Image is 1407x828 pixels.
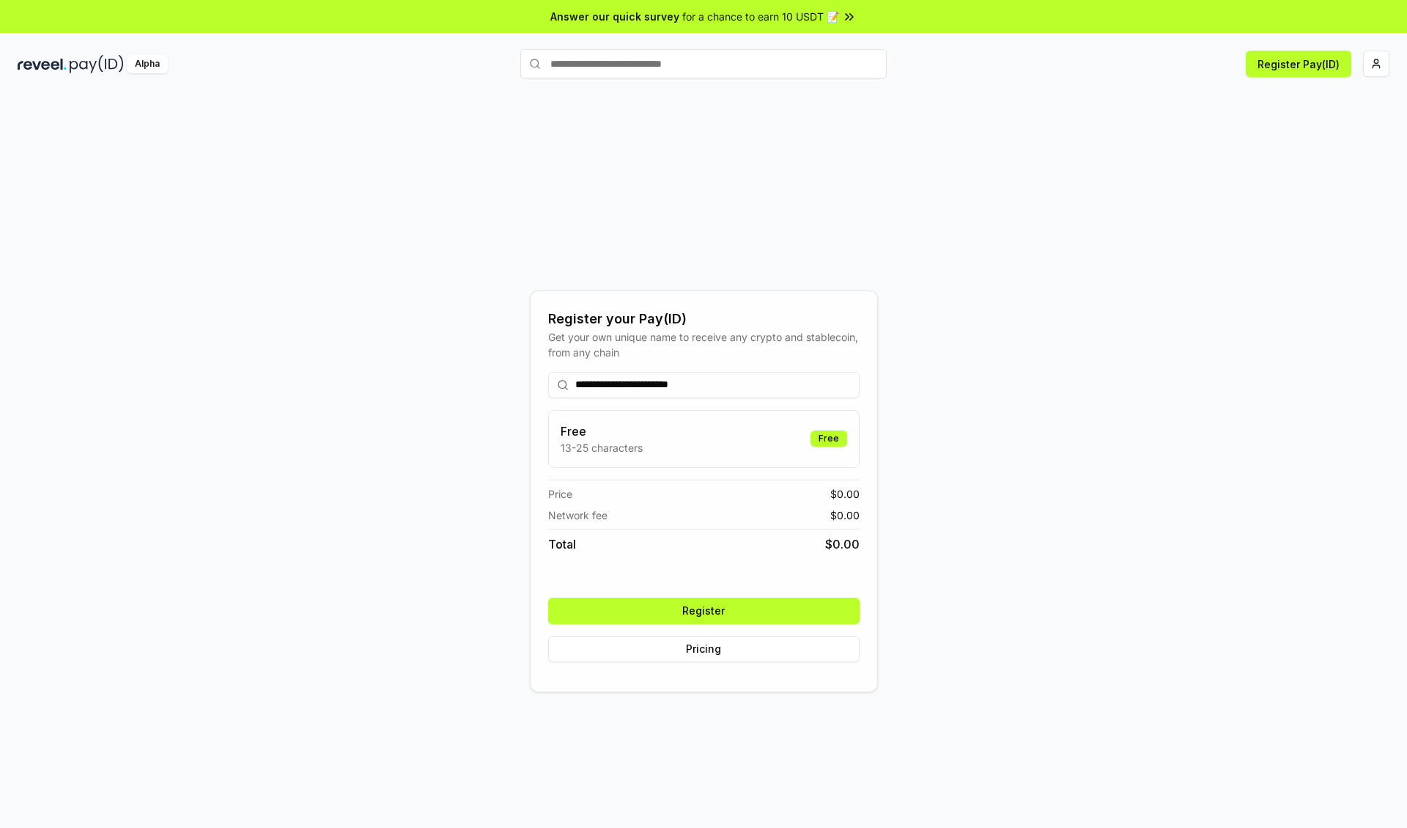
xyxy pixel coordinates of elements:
[561,440,643,455] p: 13-25 characters
[830,486,860,502] span: $ 0.00
[548,636,860,662] button: Pricing
[18,55,67,73] img: reveel_dark
[548,535,576,553] span: Total
[548,508,608,523] span: Network fee
[548,598,860,624] button: Register
[550,9,679,24] span: Answer our quick survey
[548,329,860,360] div: Get your own unique name to receive any crypto and stablecoin, from any chain
[810,431,847,447] div: Free
[682,9,839,24] span: for a chance to earn 10 USDT 📝
[548,309,860,329] div: Register your Pay(ID)
[548,486,572,502] span: Price
[1246,51,1351,77] button: Register Pay(ID)
[127,55,168,73] div: Alpha
[825,535,860,553] span: $ 0.00
[830,508,860,523] span: $ 0.00
[561,422,643,440] h3: Free
[70,55,124,73] img: pay_id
